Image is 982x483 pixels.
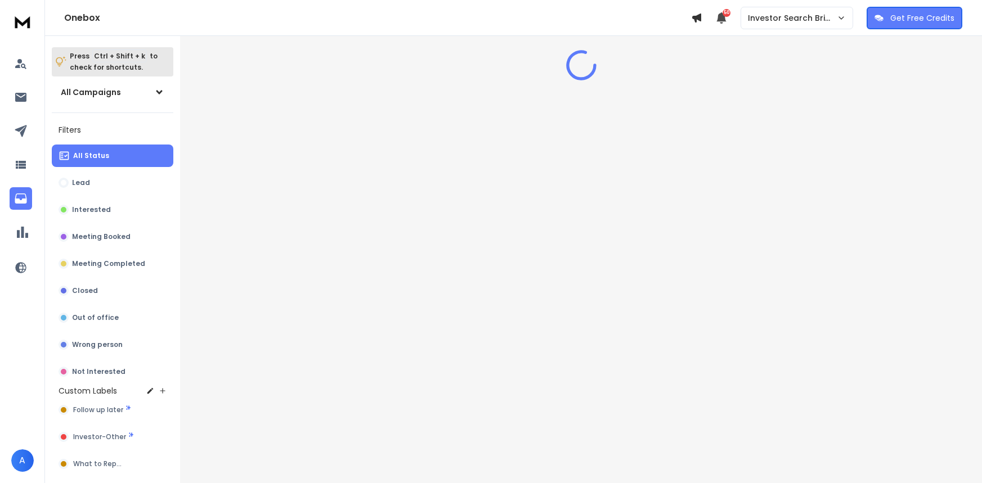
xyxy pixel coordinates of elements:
[890,12,954,24] p: Get Free Credits
[11,449,34,472] button: A
[52,81,173,103] button: All Campaigns
[723,9,730,17] span: 50
[72,232,131,241] p: Meeting Booked
[72,205,111,214] p: Interested
[72,259,145,268] p: Meeting Completed
[52,426,173,448] button: Investor-Other
[52,453,173,475] button: What to Reply
[72,340,123,349] p: Wrong person
[11,11,34,32] img: logo
[72,178,90,187] p: Lead
[59,385,117,396] h3: Custom Labels
[52,252,173,275] button: Meeting Completed
[73,459,122,468] span: What to Reply
[52,360,173,383] button: Not Interested
[52,399,173,421] button: Follow up later
[52,306,173,329] button: Out of office
[52,333,173,356] button: Wrong person
[52,122,173,138] h3: Filters
[73,151,109,160] p: All Status
[52,171,173,194] button: Lead
[73,432,126,441] span: Investor-Other
[52,279,173,302] button: Closed
[61,87,121,98] h1: All Campaigns
[73,405,123,414] span: Follow up later
[64,11,691,25] h1: Onebox
[748,12,837,24] p: Investor Search Brillwood
[70,51,158,73] p: Press to check for shortcuts.
[92,49,147,62] span: Ctrl + Shift + k
[867,7,962,29] button: Get Free Credits
[72,313,119,322] p: Out of office
[72,367,125,376] p: Not Interested
[52,225,173,248] button: Meeting Booked
[52,145,173,167] button: All Status
[52,198,173,221] button: Interested
[72,286,98,295] p: Closed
